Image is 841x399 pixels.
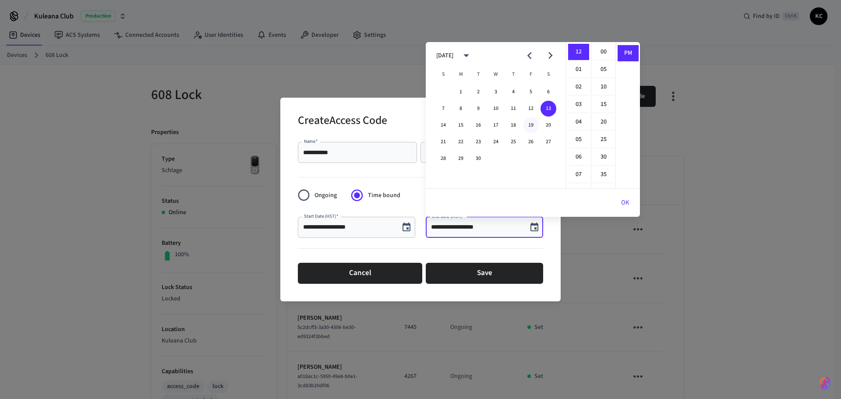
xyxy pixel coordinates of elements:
[435,117,451,133] button: 14
[488,66,504,83] span: Wednesday
[541,66,556,83] span: Saturday
[304,213,338,219] label: Start Date (HST)
[304,138,318,145] label: Name
[541,117,556,133] button: 20
[488,134,504,150] button: 24
[540,45,561,66] button: Next month
[398,219,415,236] button: Choose date, selected date is Sep 15, 2025
[523,84,539,100] button: 5
[593,114,614,131] li: 20 minutes
[432,213,464,219] label: End Date (HST)
[470,66,486,83] span: Tuesday
[593,166,614,183] li: 35 minutes
[470,134,486,150] button: 23
[453,117,469,133] button: 15
[505,101,521,117] button: 11
[611,192,640,213] button: OK
[593,61,614,78] li: 5 minutes
[453,151,469,166] button: 29
[820,376,830,390] img: SeamLogoGradient.69752ec5.svg
[488,84,504,100] button: 3
[568,149,589,166] li: 6 hours
[568,61,589,78] li: 1 hours
[470,151,486,166] button: 30
[505,134,521,150] button: 25
[615,42,640,188] ul: Select meridiem
[505,117,521,133] button: 18
[593,44,614,60] li: 0 minutes
[593,149,614,166] li: 30 minutes
[470,101,486,117] button: 9
[526,219,543,236] button: Choose date, selected date is Sep 13, 2025
[523,66,539,83] span: Friday
[519,45,540,66] button: Previous month
[453,84,469,100] button: 1
[523,117,539,133] button: 19
[488,101,504,117] button: 10
[568,44,589,60] li: 12 hours
[298,108,387,135] h2: Create Access Code
[566,42,591,188] ul: Select hours
[453,66,469,83] span: Monday
[505,66,521,83] span: Thursday
[541,134,556,150] button: 27
[435,101,451,117] button: 7
[541,101,556,117] button: 13
[593,96,614,113] li: 15 minutes
[568,184,589,201] li: 8 hours
[470,117,486,133] button: 16
[523,101,539,117] button: 12
[314,191,337,200] span: Ongoing
[488,117,504,133] button: 17
[368,191,400,200] span: Time bound
[593,79,614,95] li: 10 minutes
[435,66,451,83] span: Sunday
[568,114,589,131] li: 4 hours
[298,263,422,284] button: Cancel
[593,131,614,148] li: 25 minutes
[618,45,639,61] li: PM
[436,51,453,60] div: [DATE]
[523,134,539,150] button: 26
[568,166,589,183] li: 7 hours
[541,84,556,100] button: 6
[453,134,469,150] button: 22
[435,151,451,166] button: 28
[453,101,469,117] button: 8
[456,45,477,66] button: calendar view is open, switch to year view
[568,96,589,113] li: 3 hours
[568,79,589,95] li: 2 hours
[593,184,614,201] li: 40 minutes
[591,42,615,188] ul: Select minutes
[435,134,451,150] button: 21
[505,84,521,100] button: 4
[426,263,543,284] button: Save
[470,84,486,100] button: 2
[568,131,589,148] li: 5 hours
